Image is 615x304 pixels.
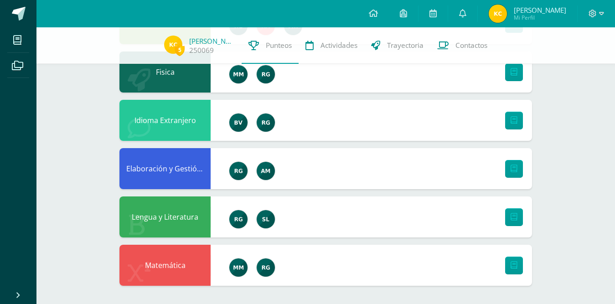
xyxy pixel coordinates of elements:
img: aeec87acf9f73d1a1c3505d5770713a8.png [257,210,275,228]
a: [PERSON_NAME] [189,36,235,46]
a: Punteos [242,27,299,64]
span: Punteos [266,41,292,50]
div: Elaboración y Gestión de proyectos [119,148,211,189]
img: 24ef3269677dd7dd963c57b86ff4a022.png [257,258,275,277]
a: Contactos [430,27,494,64]
img: 6e92675d869eb295716253c72d38e6e7.png [257,162,275,180]
img: 24ef3269677dd7dd963c57b86ff4a022.png [229,210,248,228]
img: c3e939347b3292314164d238f97d03df.png [489,5,507,23]
div: Lengua y Literatura [119,196,211,237]
a: Trayectoria [364,27,430,64]
img: 24ef3269677dd7dd963c57b86ff4a022.png [257,65,275,83]
span: Contactos [455,41,487,50]
div: Matemática [119,245,211,286]
div: Idioma Extranjero [119,100,211,141]
span: Mi Perfil [514,14,566,21]
a: Actividades [299,27,364,64]
img: 07bdc07b5f7a5bb3996481c5c7550e72.png [229,113,248,132]
span: 5 [175,44,185,56]
img: c3e939347b3292314164d238f97d03df.png [164,36,182,54]
img: 24ef3269677dd7dd963c57b86ff4a022.png [229,162,248,180]
img: ea0e1a9c59ed4b58333b589e14889882.png [229,258,248,277]
a: 250069 [189,46,214,55]
span: Trayectoria [387,41,424,50]
img: 24ef3269677dd7dd963c57b86ff4a022.png [257,113,275,132]
img: ea0e1a9c59ed4b58333b589e14889882.png [229,65,248,83]
span: [PERSON_NAME] [514,5,566,15]
span: Actividades [320,41,357,50]
div: Fisica [119,52,211,93]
